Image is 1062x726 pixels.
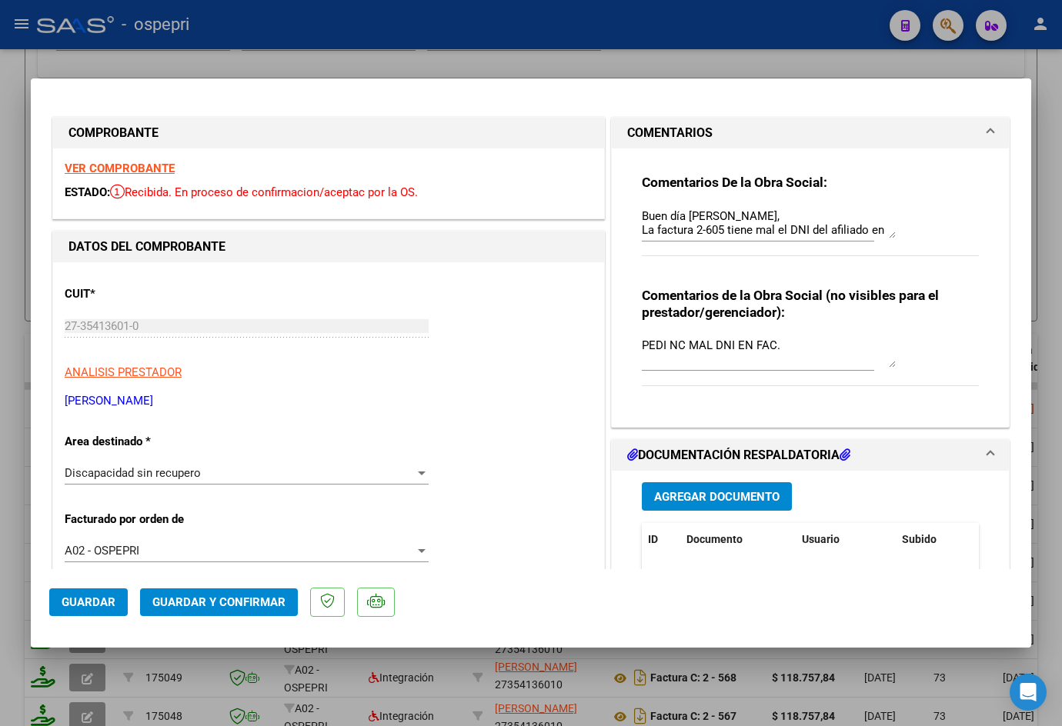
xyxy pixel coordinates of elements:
datatable-header-cell: Documento [680,523,796,556]
mat-expansion-panel-header: DOCUMENTACIÓN RESPALDATORIA [612,440,1009,471]
p: Area destinado * [65,433,223,451]
mat-expansion-panel-header: COMENTARIOS [612,118,1009,148]
strong: Comentarios De la Obra Social: [642,175,827,190]
span: Discapacidad sin recupero [65,466,201,480]
span: Usuario [802,533,840,545]
span: Documento [686,533,743,545]
div: COMENTARIOS [612,148,1009,427]
datatable-header-cell: Acción [973,523,1050,556]
span: ID [648,533,658,545]
span: Guardar y Confirmar [152,595,286,609]
span: Guardar [62,595,115,609]
h1: COMENTARIOS [627,124,713,142]
strong: COMPROBANTE [68,125,159,140]
strong: Comentarios de la Obra Social (no visibles para el prestador/gerenciador): [642,288,939,320]
span: ESTADO: [65,185,110,199]
datatable-header-cell: Subido [896,523,973,556]
span: Subido [902,533,937,545]
datatable-header-cell: Usuario [796,523,896,556]
a: VER COMPROBANTE [65,162,175,175]
h1: DOCUMENTACIÓN RESPALDATORIA [627,446,850,465]
div: Open Intercom Messenger [1010,674,1047,711]
span: Recibida. En proceso de confirmacion/aceptac por la OS. [110,185,418,199]
p: Facturado por orden de [65,511,223,528]
span: A02 - OSPEPRI [65,544,139,558]
button: Guardar y Confirmar [140,588,298,616]
strong: DATOS DEL COMPROBANTE [68,239,225,254]
span: Agregar Documento [654,490,780,504]
datatable-header-cell: ID [642,523,680,556]
span: ANALISIS PRESTADOR [65,365,182,379]
button: Agregar Documento [642,482,792,511]
p: CUIT [65,285,223,303]
button: Guardar [49,588,128,616]
p: [PERSON_NAME] [65,392,593,410]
